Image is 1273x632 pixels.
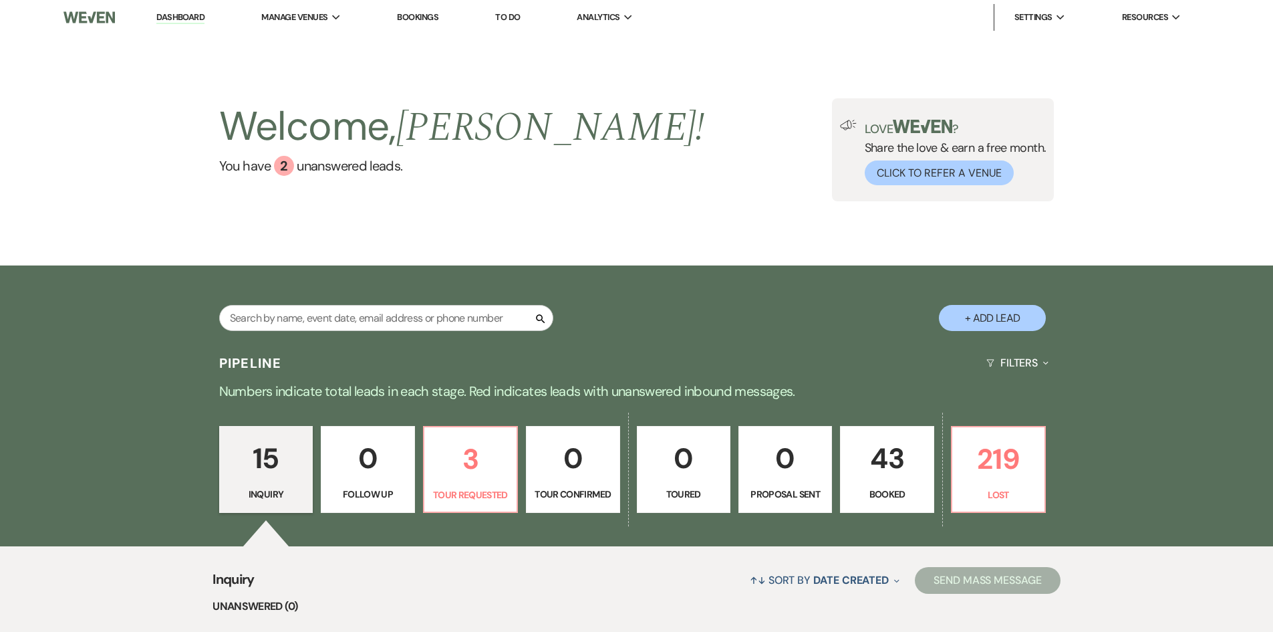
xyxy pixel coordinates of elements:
button: Filters [981,345,1054,381]
input: Search by name, event date, email address or phone number [219,305,553,331]
p: 15 [228,436,304,481]
div: Share the love & earn a free month. [857,120,1046,185]
p: Lost [960,488,1036,502]
a: 0Tour Confirmed [526,426,619,513]
p: 0 [329,436,406,481]
p: 3 [432,437,509,482]
a: 15Inquiry [219,426,313,513]
p: Tour Requested [432,488,509,502]
p: 219 [960,437,1036,482]
p: Toured [646,487,722,502]
button: Sort By Date Created [744,562,905,598]
p: 0 [646,436,722,481]
button: Send Mass Message [915,567,1060,594]
a: 0Toured [637,426,730,513]
span: Manage Venues [261,11,327,24]
img: Weven Logo [63,3,114,31]
span: ↑↓ [750,573,766,587]
p: Love ? [865,120,1046,135]
span: Date Created [813,573,889,587]
p: 0 [747,436,823,481]
span: Settings [1014,11,1052,24]
a: You have 2 unanswered leads. [219,156,705,176]
button: + Add Lead [939,305,1046,331]
p: Tour Confirmed [535,487,611,502]
span: Inquiry [213,569,255,598]
span: Resources [1122,11,1168,24]
p: 0 [535,436,611,481]
h3: Pipeline [219,354,282,373]
p: Inquiry [228,487,304,502]
a: 0Follow Up [321,426,414,513]
a: 43Booked [840,426,934,513]
button: Click to Refer a Venue [865,161,1014,185]
p: Booked [849,487,925,502]
li: Unanswered (0) [213,598,1060,615]
a: 219Lost [951,426,1046,513]
span: Analytics [577,11,619,24]
span: [PERSON_NAME] ! [396,97,705,159]
img: weven-logo-green.svg [893,120,952,133]
img: loud-speaker-illustration.svg [840,120,857,130]
div: 2 [274,156,294,176]
a: Dashboard [156,11,204,24]
p: 43 [849,436,925,481]
a: Bookings [397,11,438,23]
h2: Welcome, [219,98,705,156]
a: 3Tour Requested [423,426,518,513]
p: Numbers indicate total leads in each stage. Red indicates leads with unanswered inbound messages. [156,381,1118,402]
a: To Do [495,11,520,23]
p: Follow Up [329,487,406,502]
p: Proposal Sent [747,487,823,502]
a: 0Proposal Sent [738,426,832,513]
